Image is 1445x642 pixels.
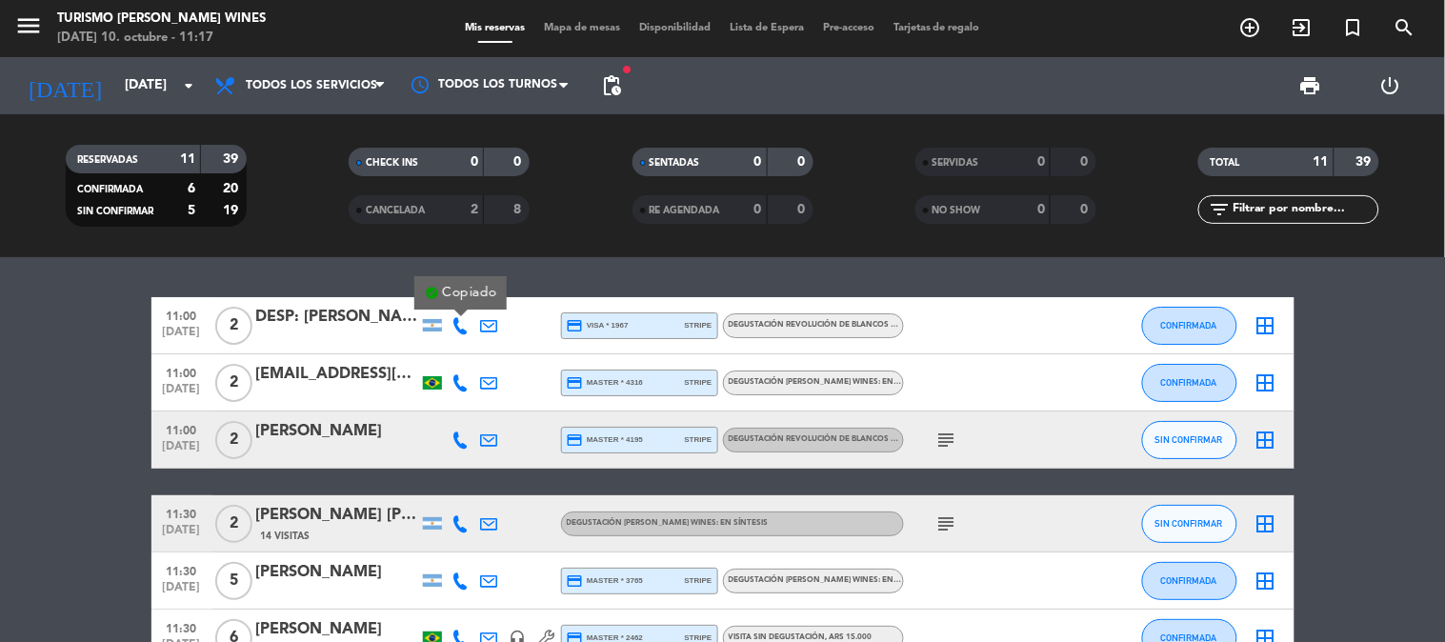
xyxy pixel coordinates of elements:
[1314,155,1329,169] strong: 11
[256,617,418,642] div: [PERSON_NAME]
[158,440,206,462] span: [DATE]
[158,524,206,546] span: [DATE]
[514,203,526,216] strong: 8
[567,317,629,334] span: visa * 1967
[1299,74,1322,97] span: print
[567,374,644,391] span: master * 4316
[1379,74,1402,97] i: power_settings_new
[471,155,478,169] strong: 0
[650,206,720,215] span: RE AGENDADA
[158,581,206,603] span: [DATE]
[424,283,496,303] div: Copiado
[884,23,990,33] span: Tarjetas de regalo
[754,203,762,216] strong: 0
[215,505,252,543] span: 2
[471,203,478,216] strong: 2
[567,317,584,334] i: credit_card
[215,364,252,402] span: 2
[720,23,813,33] span: Lista de Espera
[1254,429,1277,451] i: border_all
[826,633,873,641] span: , ARS 15.000
[1037,203,1045,216] strong: 0
[1142,307,1237,345] button: CONFIRMADA
[1155,518,1223,529] span: SIN CONFIRMAR
[1342,16,1365,39] i: turned_in_not
[246,79,377,92] span: Todos los servicios
[685,376,712,389] span: stripe
[256,419,418,444] div: [PERSON_NAME]
[455,23,534,33] span: Mis reservas
[754,155,762,169] strong: 0
[1142,505,1237,543] button: SIN CONFIRMAR
[1161,575,1217,586] span: CONFIRMADA
[1210,158,1239,168] span: TOTAL
[729,321,1002,329] span: DEGUSTACIÓN REVOLUCIÓN DE BLANCOS Y ROSADOS - IDIOMA INGLES
[600,74,623,97] span: pending_actions
[630,23,720,33] span: Disponibilidad
[223,204,242,217] strong: 19
[1394,16,1416,39] i: search
[567,572,644,590] span: master * 3765
[1037,155,1045,169] strong: 0
[567,374,584,391] i: credit_card
[77,185,143,194] span: CONFIRMADA
[57,29,266,48] div: [DATE] 10. octubre - 11:17
[1231,199,1378,220] input: Filtrar por nombre...
[933,158,979,168] span: SERVIDAS
[1208,198,1231,221] i: filter_list
[797,203,809,216] strong: 0
[621,64,632,75] span: fiber_manual_record
[188,182,195,195] strong: 6
[935,512,958,535] i: subject
[1161,377,1217,388] span: CONFIRMADA
[77,207,153,216] span: SIN CONFIRMAR
[685,319,712,331] span: stripe
[1161,320,1217,331] span: CONFIRMADA
[567,431,584,449] i: credit_card
[1254,512,1277,535] i: border_all
[256,305,418,330] div: DESP: [PERSON_NAME] X2
[158,304,206,326] span: 11:00
[215,562,252,600] span: 5
[1080,155,1092,169] strong: 0
[1155,434,1223,445] span: SIN CONFIRMAR
[14,11,43,40] i: menu
[1254,371,1277,394] i: border_all
[514,155,526,169] strong: 0
[158,326,206,348] span: [DATE]
[424,286,438,300] span: check_circle
[685,433,712,446] span: stripe
[797,155,809,169] strong: 0
[215,421,252,459] span: 2
[215,307,252,345] span: 2
[1254,570,1277,592] i: border_all
[1080,203,1092,216] strong: 0
[223,152,242,166] strong: 39
[1254,314,1277,337] i: border_all
[729,435,1049,443] span: DEGUSTACIÓN REVOLUCIÓN DE BLANCOS Y ROSADOS - IDIOMA INGLES
[1356,155,1375,169] strong: 39
[729,576,931,584] span: DEGUSTACIÓN [PERSON_NAME] WINES: EN SÍNTESIS
[534,23,630,33] span: Mapa de mesas
[177,74,200,97] i: arrow_drop_down
[256,503,418,528] div: [PERSON_NAME] [PERSON_NAME] X 2
[256,560,418,585] div: [PERSON_NAME]
[57,10,266,29] div: Turismo [PERSON_NAME] Wines
[158,383,206,405] span: [DATE]
[1142,364,1237,402] button: CONFIRMADA
[77,155,138,165] span: RESERVADAS
[158,616,206,638] span: 11:30
[1239,16,1262,39] i: add_circle_outline
[14,65,115,107] i: [DATE]
[261,529,311,544] span: 14 Visitas
[256,362,418,387] div: [EMAIL_ADDRESS][DOMAIN_NAME]
[935,429,958,451] i: subject
[366,206,425,215] span: CANCELADA
[729,378,1040,386] span: DEGUSTACIÓN [PERSON_NAME] WINES: EN SÍNTESIS - IDIOMA INGLES
[1351,57,1431,114] div: LOG OUT
[180,152,195,166] strong: 11
[158,361,206,383] span: 11:00
[567,519,769,527] span: DEGUSTACIÓN [PERSON_NAME] WINES: EN SÍNTESIS
[933,206,981,215] span: NO SHOW
[14,11,43,47] button: menu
